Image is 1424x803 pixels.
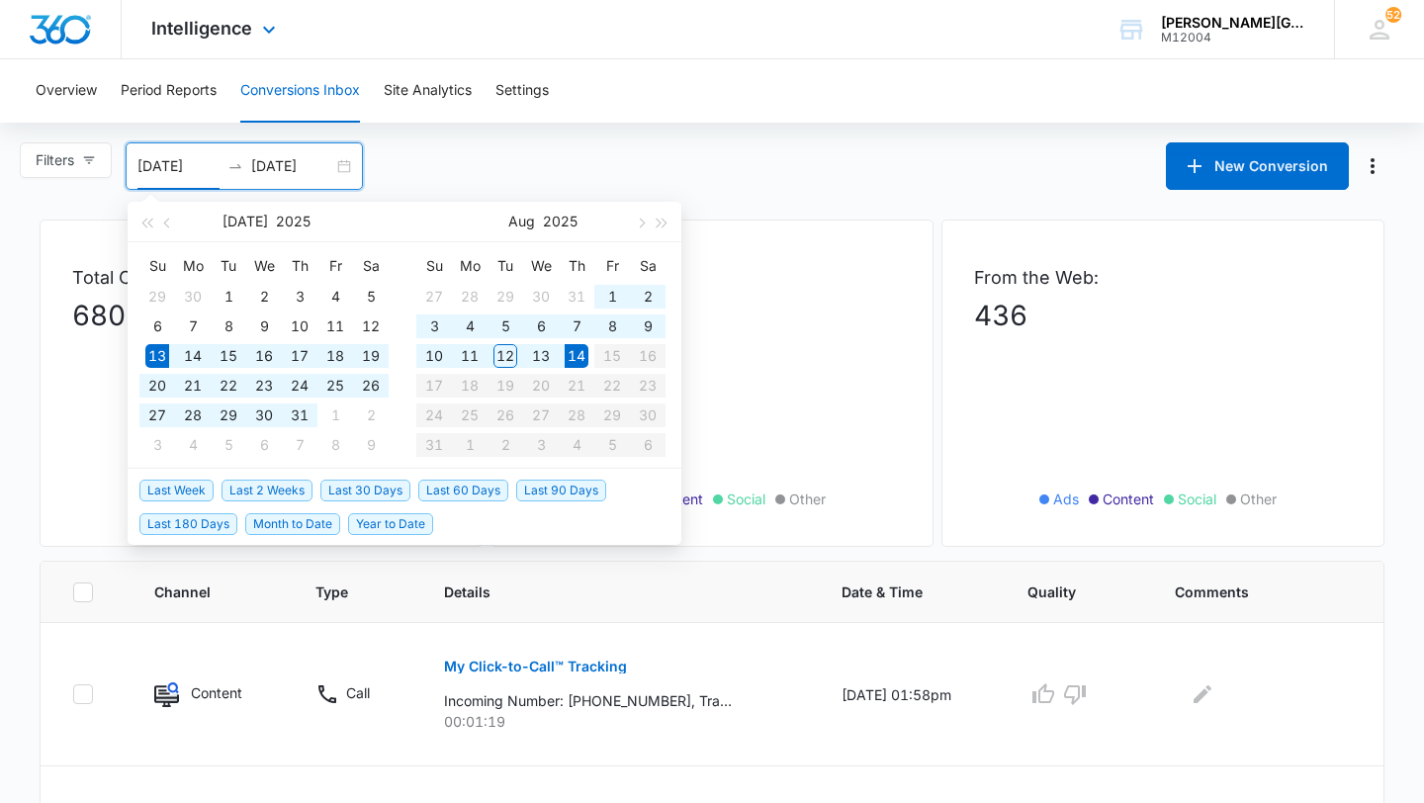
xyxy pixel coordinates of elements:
div: 9 [636,314,660,338]
div: 14 [181,344,205,368]
td: 2025-08-10 [416,341,452,371]
div: 8 [323,433,347,457]
td: 2025-07-14 [175,341,211,371]
th: Sa [630,250,666,282]
span: Ads [1053,489,1079,509]
td: 2025-07-30 [523,282,559,312]
th: Su [416,250,452,282]
th: Mo [452,250,488,282]
th: Sa [353,250,389,282]
input: Start date [137,155,220,177]
td: 2025-07-10 [282,312,317,341]
td: 2025-08-01 [594,282,630,312]
td: 2025-08-05 [211,430,246,460]
td: 2025-07-21 [175,371,211,401]
button: New Conversion [1166,142,1349,190]
button: Site Analytics [384,59,472,123]
td: 2025-06-29 [139,282,175,312]
td: 2025-07-30 [246,401,282,430]
td: 2025-07-04 [317,282,353,312]
div: 8 [600,314,624,338]
td: 2025-08-12 [488,341,523,371]
th: Th [559,250,594,282]
div: 14 [565,344,588,368]
td: 2025-07-27 [139,401,175,430]
button: Period Reports [121,59,217,123]
td: 2025-08-14 [559,341,594,371]
td: 2025-08-04 [175,430,211,460]
td: 2025-07-06 [139,312,175,341]
span: Month to Date [245,513,340,535]
td: 2025-07-26 [353,371,389,401]
div: 6 [252,433,276,457]
div: 31 [288,403,311,427]
button: 2025 [276,202,311,241]
td: 2025-07-01 [211,282,246,312]
td: 2025-07-09 [246,312,282,341]
td: 2025-08-13 [523,341,559,371]
div: 28 [458,285,482,309]
span: Last 90 Days [516,480,606,501]
td: 2025-08-11 [452,341,488,371]
div: 1 [323,403,347,427]
button: My Click-to-Call™ Tracking [444,643,627,690]
div: 11 [323,314,347,338]
td: 2025-07-28 [175,401,211,430]
div: 1 [600,285,624,309]
div: 31 [565,285,588,309]
td: 2025-07-07 [175,312,211,341]
div: 6 [529,314,553,338]
td: 2025-07-17 [282,341,317,371]
div: 7 [288,433,311,457]
th: We [246,250,282,282]
div: 24 [288,374,311,398]
div: 8 [217,314,240,338]
div: 13 [529,344,553,368]
div: 3 [422,314,446,338]
p: 680 [72,295,450,336]
td: 2025-07-16 [246,341,282,371]
td: 2025-08-09 [630,312,666,341]
td: 2025-07-20 [139,371,175,401]
div: 9 [252,314,276,338]
span: Year to Date [348,513,433,535]
span: Quality [1027,581,1099,602]
button: Filters [20,142,112,178]
div: 13 [145,344,169,368]
div: 29 [217,403,240,427]
div: 29 [145,285,169,309]
div: 11 [458,344,482,368]
div: 25 [323,374,347,398]
button: Edit Comments [1187,678,1218,710]
div: 30 [252,403,276,427]
td: 2025-07-22 [211,371,246,401]
div: 26 [359,374,383,398]
td: 2025-07-19 [353,341,389,371]
button: [DATE] [222,202,268,241]
span: Last 180 Days [139,513,237,535]
td: 2025-07-11 [317,312,353,341]
td: 2025-08-06 [246,430,282,460]
td: [DATE] 01:58pm [818,623,1004,766]
span: Type [315,581,368,602]
button: Conversions Inbox [240,59,360,123]
p: Content [191,682,242,703]
div: 12 [493,344,517,368]
td: 2025-08-02 [630,282,666,312]
td: 2025-07-18 [317,341,353,371]
div: account id [1161,31,1305,45]
span: Comments [1175,581,1323,602]
span: Filters [36,149,74,171]
div: 21 [181,374,205,398]
span: Last Week [139,480,214,501]
td: 2025-07-29 [488,282,523,312]
td: 2025-07-13 [139,341,175,371]
div: 30 [529,285,553,309]
th: Fr [594,250,630,282]
div: notifications count [1385,7,1401,23]
div: 6 [145,314,169,338]
td: 2025-07-23 [246,371,282,401]
td: 2025-07-24 [282,371,317,401]
th: Mo [175,250,211,282]
th: Th [282,250,317,282]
